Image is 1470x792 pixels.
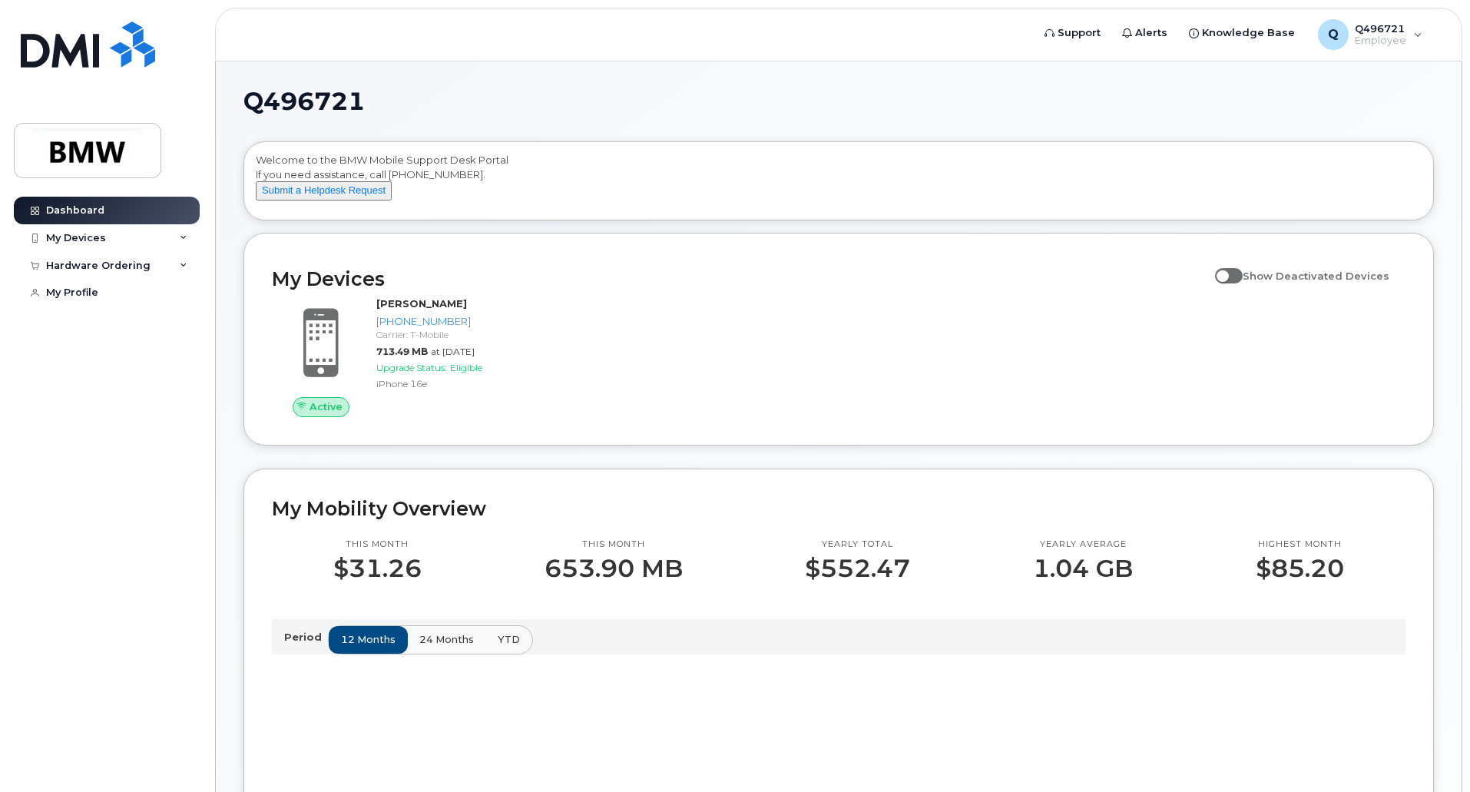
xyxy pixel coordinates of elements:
[376,328,535,341] div: Carrier: T-Mobile
[1033,555,1133,582] p: 1.04 GB
[805,555,910,582] p: $552.47
[376,297,467,310] strong: [PERSON_NAME]
[284,630,328,645] p: Period
[256,153,1422,214] div: Welcome to the BMW Mobile Support Desk Portal If you need assistance, call [PHONE_NUMBER].
[431,346,475,357] span: at [DATE]
[1243,270,1389,282] span: Show Deactivated Devices
[272,297,541,416] a: Active[PERSON_NAME][PHONE_NUMBER]Carrier: T-Mobile713.49 MBat [DATE]Upgrade Status:EligibleiPhone...
[1033,538,1133,551] p: Yearly average
[1256,555,1344,582] p: $85.20
[256,184,392,196] a: Submit a Helpdesk Request
[450,362,482,373] span: Eligible
[498,632,520,647] span: YTD
[376,377,535,390] div: iPhone 16e
[256,181,392,200] button: Submit a Helpdesk Request
[272,497,1405,520] h2: My Mobility Overview
[376,314,535,329] div: [PHONE_NUMBER]
[333,555,422,582] p: $31.26
[545,538,683,551] p: This month
[310,399,343,414] span: Active
[1256,538,1344,551] p: Highest month
[272,267,1207,290] h2: My Devices
[376,362,447,373] span: Upgrade Status:
[243,90,365,113] span: Q496721
[376,346,428,357] span: 713.49 MB
[545,555,683,582] p: 653.90 MB
[333,538,422,551] p: This month
[805,538,910,551] p: Yearly total
[1215,261,1227,273] input: Show Deactivated Devices
[419,632,474,647] span: 24 months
